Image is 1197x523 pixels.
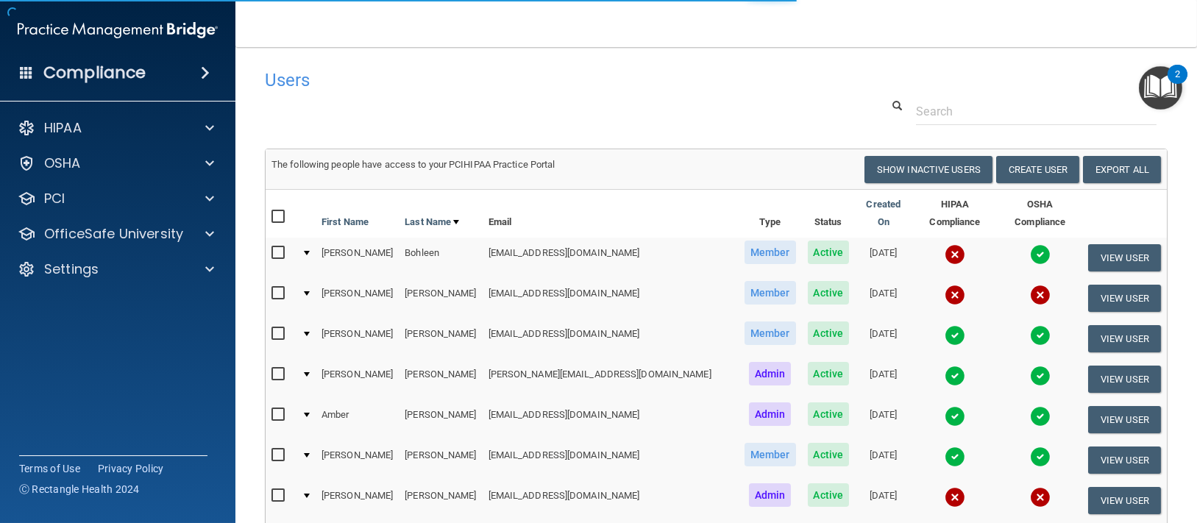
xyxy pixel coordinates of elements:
[399,319,482,359] td: [PERSON_NAME]
[483,319,739,359] td: [EMAIL_ADDRESS][DOMAIN_NAME]
[1088,406,1161,433] button: View User
[945,366,965,386] img: tick.e7d51cea.svg
[43,63,146,83] h4: Compliance
[855,278,912,319] td: [DATE]
[399,399,482,440] td: [PERSON_NAME]
[945,406,965,427] img: tick.e7d51cea.svg
[265,71,782,90] h4: Users
[749,483,792,507] span: Admin
[98,461,164,476] a: Privacy Policy
[316,480,399,521] td: [PERSON_NAME]
[808,241,850,264] span: Active
[1030,325,1051,346] img: tick.e7d51cea.svg
[271,159,555,170] span: The following people have access to your PCIHIPAA Practice Portal
[861,196,906,231] a: Created On
[1030,406,1051,427] img: tick.e7d51cea.svg
[855,319,912,359] td: [DATE]
[749,402,792,426] span: Admin
[18,154,214,172] a: OSHA
[44,260,99,278] p: Settings
[483,190,739,238] th: Email
[808,321,850,345] span: Active
[1139,66,1182,110] button: Open Resource Center, 2 new notifications
[945,285,965,305] img: cross.ca9f0e7f.svg
[808,443,850,466] span: Active
[483,278,739,319] td: [EMAIL_ADDRESS][DOMAIN_NAME]
[808,402,850,426] span: Active
[864,156,992,183] button: Show Inactive Users
[1083,156,1161,183] a: Export All
[316,319,399,359] td: [PERSON_NAME]
[855,359,912,399] td: [DATE]
[808,362,850,385] span: Active
[18,15,218,45] img: PMB logo
[316,440,399,480] td: [PERSON_NAME]
[916,98,1157,125] input: Search
[996,156,1079,183] button: Create User
[483,399,739,440] td: [EMAIL_ADDRESS][DOMAIN_NAME]
[316,359,399,399] td: [PERSON_NAME]
[18,190,214,207] a: PCI
[1088,325,1161,352] button: View User
[44,154,81,172] p: OSHA
[405,213,459,231] a: Last Name
[1088,366,1161,393] button: View User
[44,190,65,207] p: PCI
[483,359,739,399] td: [PERSON_NAME][EMAIL_ADDRESS][DOMAIN_NAME]
[1030,366,1051,386] img: tick.e7d51cea.svg
[44,225,183,243] p: OfficeSafe University
[1088,244,1161,271] button: View User
[855,238,912,278] td: [DATE]
[399,480,482,521] td: [PERSON_NAME]
[483,238,739,278] td: [EMAIL_ADDRESS][DOMAIN_NAME]
[19,482,140,497] span: Ⓒ Rectangle Health 2024
[808,483,850,507] span: Active
[739,190,802,238] th: Type
[745,241,796,264] span: Member
[18,119,214,137] a: HIPAA
[808,281,850,305] span: Active
[483,440,739,480] td: [EMAIL_ADDRESS][DOMAIN_NAME]
[1088,487,1161,514] button: View User
[44,119,82,137] p: HIPAA
[945,325,965,346] img: tick.e7d51cea.svg
[1175,74,1180,93] div: 2
[745,281,796,305] span: Member
[945,244,965,265] img: cross.ca9f0e7f.svg
[1030,285,1051,305] img: cross.ca9f0e7f.svg
[18,225,214,243] a: OfficeSafe University
[399,278,482,319] td: [PERSON_NAME]
[316,278,399,319] td: [PERSON_NAME]
[322,213,369,231] a: First Name
[943,441,1179,499] iframe: Drift Widget Chat Controller
[1088,285,1161,312] button: View User
[855,399,912,440] td: [DATE]
[399,440,482,480] td: [PERSON_NAME]
[483,480,739,521] td: [EMAIL_ADDRESS][DOMAIN_NAME]
[745,321,796,345] span: Member
[998,190,1083,238] th: OSHA Compliance
[316,238,399,278] td: [PERSON_NAME]
[18,260,214,278] a: Settings
[399,359,482,399] td: [PERSON_NAME]
[19,461,80,476] a: Terms of Use
[855,480,912,521] td: [DATE]
[1030,244,1051,265] img: tick.e7d51cea.svg
[912,190,998,238] th: HIPAA Compliance
[749,362,792,385] span: Admin
[802,190,856,238] th: Status
[745,443,796,466] span: Member
[316,399,399,440] td: Amber
[855,440,912,480] td: [DATE]
[399,238,482,278] td: Bohleen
